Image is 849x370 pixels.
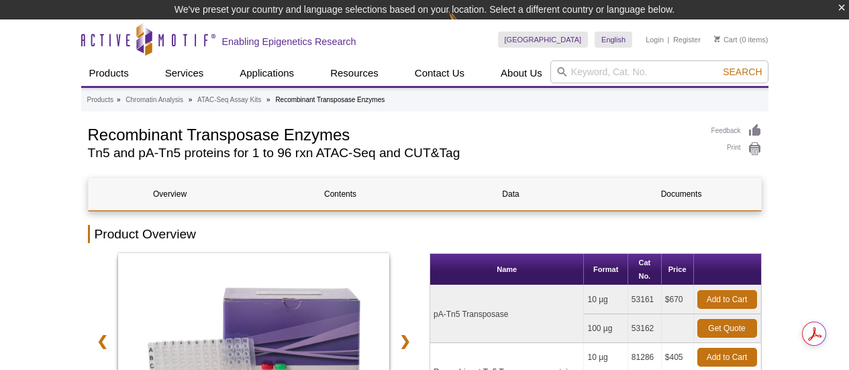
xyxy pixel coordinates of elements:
a: Resources [322,60,387,86]
span: Search [723,66,762,77]
img: Change Here [448,10,484,42]
a: Documents [600,178,763,210]
a: English [595,32,632,48]
li: » [189,96,193,103]
a: Get Quote [697,319,757,338]
li: » [117,96,121,103]
td: 53161 [628,285,662,314]
a: Products [81,60,137,86]
a: Add to Cart [697,348,757,367]
th: Price [662,254,694,285]
a: ATAC-Seq Assay Kits [197,94,261,106]
h2: Product Overview [88,225,762,243]
a: Cart [714,35,738,44]
a: Applications [232,60,302,86]
a: Products [87,94,113,106]
h2: Tn5 and pA-Tn5 proteins for 1 to 96 rxn ATAC-Seq and CUT&Tag [88,147,698,159]
a: Register [673,35,701,44]
a: Login [646,35,664,44]
a: Data [430,178,593,210]
td: $670 [662,285,694,314]
a: About Us [493,60,550,86]
td: 100 µg [584,314,628,343]
a: Contact Us [407,60,472,86]
a: Add to Cart [697,290,757,309]
img: Your Cart [714,36,720,42]
a: Chromatin Analysis [126,94,183,106]
th: Format [584,254,628,285]
li: (0 items) [714,32,768,48]
li: Recombinant Transposase Enzymes [275,96,385,103]
td: 53162 [628,314,662,343]
a: Feedback [711,124,762,138]
h1: Recombinant Transposase Enzymes [88,124,698,144]
a: ❯ [391,326,419,357]
a: Print [711,142,762,156]
a: [GEOGRAPHIC_DATA] [498,32,589,48]
th: Cat No. [628,254,662,285]
a: Overview [89,178,252,210]
input: Keyword, Cat. No. [550,60,768,83]
th: Name [430,254,584,285]
li: | [668,32,670,48]
h2: Enabling Epigenetics Research [222,36,356,48]
a: ❮ [88,326,117,357]
button: Search [719,66,766,78]
td: pA-Tn5 Transposase [430,285,584,343]
a: Contents [259,178,422,210]
td: 10 µg [584,285,628,314]
a: Services [157,60,212,86]
li: » [266,96,270,103]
